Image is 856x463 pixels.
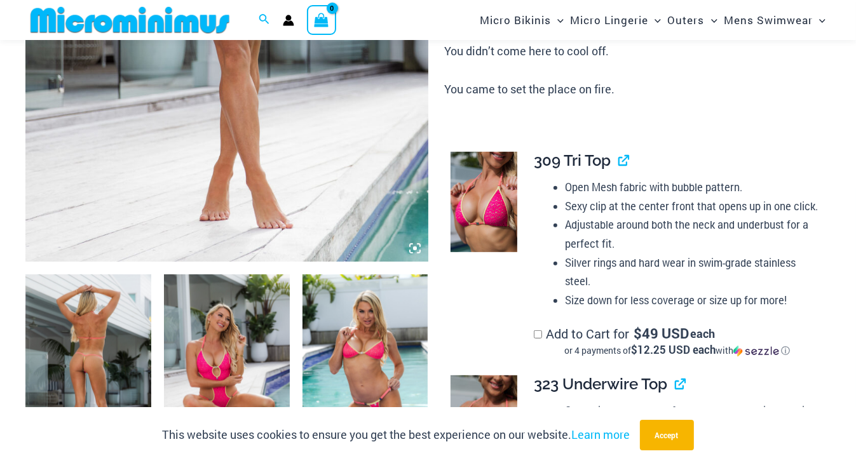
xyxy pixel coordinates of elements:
div: or 4 payments of$12.25 USD eachwithSezzle Click to learn more about Sezzle [534,344,820,357]
a: Mens SwimwearMenu ToggleMenu Toggle [721,4,829,36]
span: Micro Bikinis [480,4,551,36]
input: Add to Cart for$49 USD eachor 4 payments of$12.25 USD eachwithSezzle Click to learn more about Se... [534,330,542,339]
li: Sexy clip at the center front that opens up in one click. [565,197,820,216]
a: Micro BikinisMenu ToggleMenu Toggle [477,4,567,36]
span: $ [634,324,642,342]
li: Open Mesh fabric with bubble pattern. [565,178,820,197]
button: Accept [640,420,694,450]
li: Sexy clip at the center front that opens up in one click. [565,401,820,420]
span: Outers [668,4,705,36]
span: Mens Swimwear [724,4,813,36]
img: MM SHOP LOGO FLAT [25,6,234,34]
img: Bubble Mesh Highlight Pink 819 One Piece [25,274,151,463]
a: Learn more [572,427,630,442]
a: View Shopping Cart, empty [307,5,336,34]
img: Sezzle [733,346,779,357]
p: This website uses cookies to ensure you get the best experience on our website. [163,426,630,445]
img: Bubble Mesh Highlight Pink 819 One Piece [164,274,290,463]
a: Search icon link [259,12,270,29]
a: Account icon link [283,15,294,26]
div: or 4 payments of with [534,344,820,357]
span: Menu Toggle [648,4,661,36]
img: Bubble Mesh Highlight Pink 323 Top 421 Micro [302,274,428,463]
a: Micro LingerieMenu ToggleMenu Toggle [567,4,664,36]
span: each [690,327,715,340]
img: Bubble Mesh Highlight Pink 309 Top [451,152,517,252]
span: 309 Tri Top [534,151,611,170]
li: Size down for less coverage or size up for more! [565,291,820,310]
nav: Site Navigation [475,2,831,38]
span: $12.25 USD each [631,342,716,357]
li: Adjustable around both the neck and underbust for a perfect fit. [565,215,820,253]
span: Micro Lingerie [570,4,648,36]
span: Menu Toggle [551,4,564,36]
span: Menu Toggle [705,4,717,36]
span: 323 Underwire Top [534,375,667,393]
span: Menu Toggle [813,4,825,36]
label: Add to Cart for [534,325,820,357]
span: 49 USD [634,327,689,340]
li: Silver rings and hard wear in swim-grade stainless steel. [565,253,820,291]
a: OutersMenu ToggleMenu Toggle [665,4,721,36]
